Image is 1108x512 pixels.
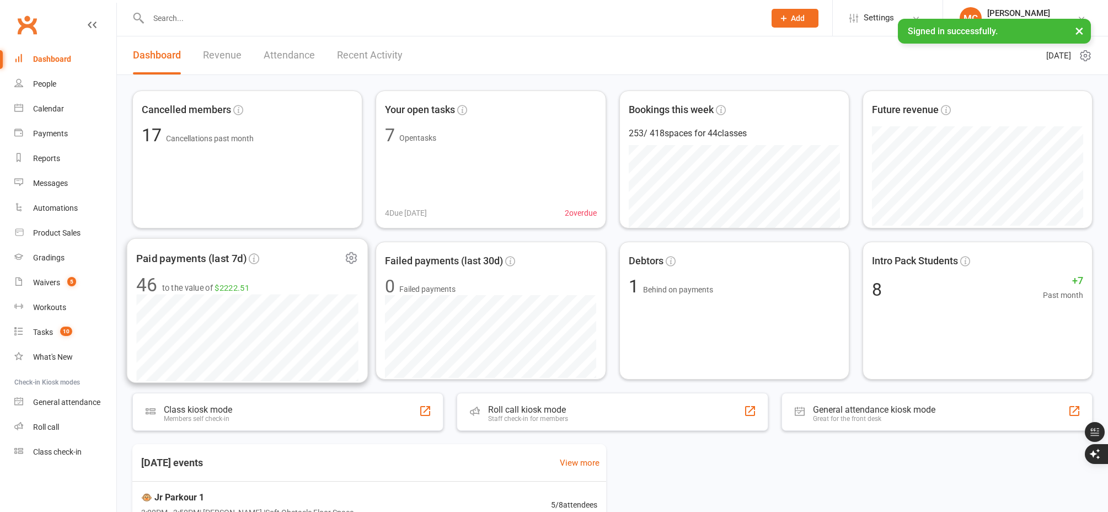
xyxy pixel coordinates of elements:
a: Dashboard [133,36,181,74]
button: × [1069,19,1089,42]
span: Failed payments (last 30d) [385,253,503,269]
div: Roll call kiosk mode [488,404,568,415]
a: Gradings [14,246,116,270]
span: 10 [60,327,72,336]
span: Failed payments [399,283,456,295]
span: 🐵 Jr Parkour 1 [141,490,354,505]
a: Payments [14,121,116,146]
div: Messages [33,179,68,188]
div: General attendance kiosk mode [813,404,935,415]
a: Workouts [14,295,116,320]
span: Cancelled members [142,102,231,118]
div: Waivers [33,278,60,287]
span: 5 [67,277,76,286]
span: 2 overdue [565,207,597,219]
span: to the value of [162,281,250,295]
span: Future revenue [872,102,939,118]
span: Your open tasks [385,102,455,118]
a: Recent Activity [337,36,403,74]
span: Paid payments (last 7d) [136,250,247,266]
div: Product Sales [33,228,81,237]
a: Revenue [203,36,242,74]
a: Automations [14,196,116,221]
div: The Movement Park LLC [987,18,1071,28]
span: Settings [864,6,894,30]
a: Messages [14,171,116,196]
span: Cancellations past month [166,134,254,143]
a: Clubworx [13,11,41,39]
a: Dashboard [14,47,116,72]
div: Tasks [33,328,53,337]
div: General attendance [33,398,100,407]
span: 4 Due [DATE] [385,207,427,219]
input: Search... [145,10,757,26]
span: Behind on payments [643,285,713,294]
a: Tasks 10 [14,320,116,345]
div: Members self check-in [164,415,232,423]
span: Debtors [629,253,663,269]
span: Signed in successfully. [908,26,998,36]
div: Gradings [33,253,65,262]
div: 46 [136,276,157,295]
span: 17 [142,125,166,146]
div: [PERSON_NAME] [987,8,1071,18]
span: Open tasks [399,134,436,142]
div: MC [960,7,982,29]
div: Workouts [33,303,66,312]
div: Roll call [33,423,59,431]
div: 0 [385,278,395,295]
a: Waivers 5 [14,270,116,295]
a: People [14,72,116,97]
div: Dashboard [33,55,71,63]
span: [DATE] [1046,49,1071,62]
a: Class kiosk mode [14,440,116,465]
span: Add [791,14,805,23]
span: 5 / 8 attendees [551,499,597,511]
a: Product Sales [14,221,116,246]
div: 8 [872,281,882,298]
div: Payments [33,129,68,138]
a: Attendance [264,36,315,74]
div: Automations [33,204,78,212]
a: What's New [14,345,116,370]
div: People [33,79,56,88]
h3: [DATE] events [132,453,212,473]
a: View more [560,456,600,470]
span: +7 [1043,273,1083,289]
span: Bookings this week [629,102,714,118]
div: 7 [385,126,395,144]
button: Add [772,9,818,28]
div: Calendar [33,104,64,113]
a: Calendar [14,97,116,121]
div: Reports [33,154,60,163]
div: Great for the front desk [813,415,935,423]
span: 1 [629,276,643,297]
a: Reports [14,146,116,171]
span: Intro Pack Students [872,253,958,269]
div: Staff check-in for members [488,415,568,423]
div: Class check-in [33,447,82,456]
div: Class kiosk mode [164,404,232,415]
div: 253 / 418 spaces for 44 classes [629,126,840,141]
div: What's New [33,353,73,361]
a: General attendance kiosk mode [14,390,116,415]
span: Past month [1043,289,1083,301]
a: Roll call [14,415,116,440]
span: $2222.51 [215,283,249,292]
